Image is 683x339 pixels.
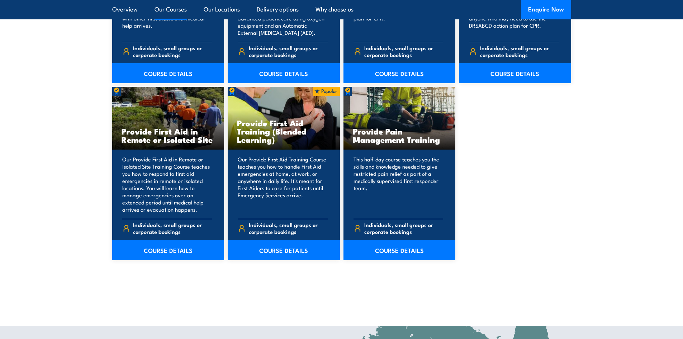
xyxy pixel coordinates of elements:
[459,63,571,83] a: COURSE DETAILS
[354,156,444,213] p: This half-day course teaches you the skills and knowledge needed to give restricted pain relief a...
[237,119,331,143] h3: Provide First Aid Training (Blended Learning)
[353,127,446,143] h3: Provide Pain Management Training
[122,156,212,213] p: Our Provide First Aid in Remote or Isolated Site Training Course teaches you how to respond to fi...
[133,44,212,58] span: Individuals, small groups or corporate bookings
[238,156,328,213] p: Our Provide First Aid Training Course teaches you how to handle First Aid emergencies at home, at...
[343,63,456,83] a: COURSE DETAILS
[228,240,340,260] a: COURSE DETAILS
[343,240,456,260] a: COURSE DETAILS
[480,44,559,58] span: Individuals, small groups or corporate bookings
[122,127,215,143] h3: Provide First Aid in Remote or Isolated Site
[364,44,443,58] span: Individuals, small groups or corporate bookings
[112,63,224,83] a: COURSE DETAILS
[133,221,212,235] span: Individuals, small groups or corporate bookings
[112,240,224,260] a: COURSE DETAILS
[228,63,340,83] a: COURSE DETAILS
[364,221,443,235] span: Individuals, small groups or corporate bookings
[249,221,328,235] span: Individuals, small groups or corporate bookings
[249,44,328,58] span: Individuals, small groups or corporate bookings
